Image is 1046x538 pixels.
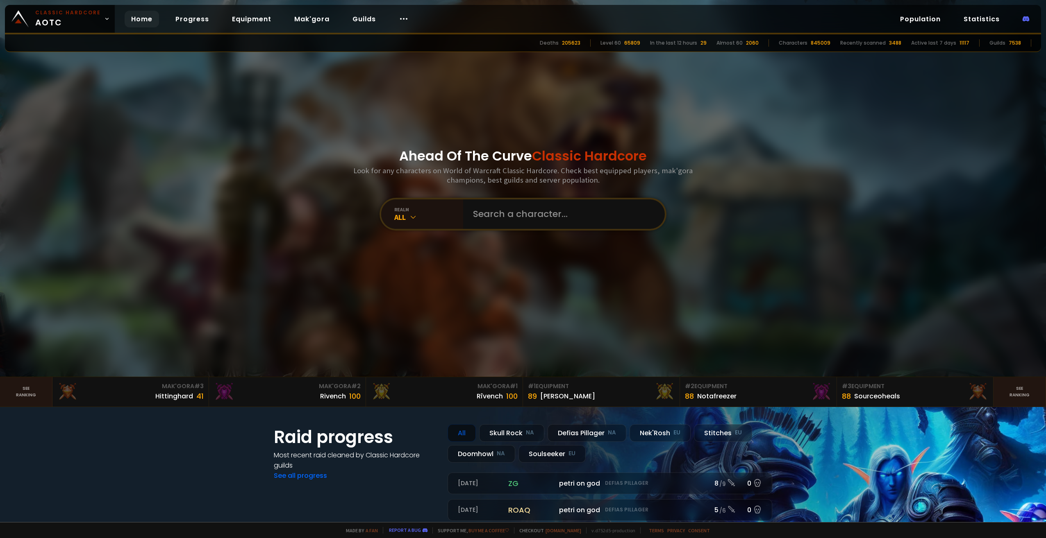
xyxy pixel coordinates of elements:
small: Classic Hardcore [35,9,101,16]
a: Terms [649,527,664,533]
div: All [448,424,476,442]
span: Support me, [432,527,509,533]
a: #1Equipment89[PERSON_NAME] [523,377,680,407]
div: Stitches [694,424,752,442]
div: All [394,212,463,222]
div: 2060 [746,39,759,47]
h4: Most recent raid cleaned by Classic Hardcore guilds [274,450,438,470]
div: 3488 [889,39,901,47]
a: Report a bug [389,527,421,533]
div: 845009 [811,39,830,47]
a: #3Equipment88Sourceoheals [837,377,994,407]
div: 88 [685,391,694,402]
a: a fan [366,527,378,533]
a: Progress [169,11,216,27]
a: Guilds [346,11,382,27]
input: Search a character... [468,199,655,229]
div: Nek'Rosh [630,424,691,442]
h3: Look for any characters on World of Warcraft Classic Hardcore. Check best equipped players, mak'g... [350,166,696,185]
div: realm [394,206,463,212]
div: Skull Rock [479,424,544,442]
div: Rîvench [477,391,503,401]
div: Rivench [320,391,346,401]
span: Made by [341,527,378,533]
div: Almost 60 [716,39,743,47]
div: 29 [700,39,707,47]
h1: Ahead Of The Curve [399,146,647,166]
span: AOTC [35,9,101,29]
div: 7538 [1009,39,1021,47]
span: # 3 [842,382,851,390]
a: Home [125,11,159,27]
div: Doomhowl [448,445,515,463]
span: v. d752d5 - production [586,527,635,533]
div: Recently scanned [840,39,886,47]
div: Soulseeker [518,445,586,463]
div: 100 [506,391,518,402]
div: Sourceoheals [854,391,900,401]
a: Classic HardcoreAOTC [5,5,115,33]
small: EU [568,450,575,458]
a: Population [894,11,947,27]
h1: Raid progress [274,424,438,450]
div: 88 [842,391,851,402]
span: # 1 [510,382,518,390]
a: #2Equipment88Notafreezer [680,377,837,407]
div: Mak'Gora [371,382,518,391]
div: 89 [528,391,537,402]
div: Level 60 [600,39,621,47]
a: Mak'Gora#2Rivench100 [209,377,366,407]
div: 205623 [562,39,580,47]
div: 41 [196,391,204,402]
span: # 1 [528,382,536,390]
div: Characters [779,39,807,47]
a: Seeranking [994,377,1046,407]
div: 65809 [624,39,640,47]
div: 11117 [960,39,969,47]
a: Mak'Gora#1Rîvench100 [366,377,523,407]
span: Checkout [514,527,581,533]
div: Equipment [685,382,832,391]
span: # 3 [194,382,204,390]
a: [DATE]zgpetri on godDefias Pillager8 /90 [448,472,772,494]
small: EU [735,429,742,437]
small: NA [526,429,534,437]
div: Defias Pillager [548,424,626,442]
a: Statistics [957,11,1006,27]
div: Hittinghard [155,391,193,401]
span: # 2 [685,382,694,390]
small: NA [608,429,616,437]
div: Deaths [540,39,559,47]
small: NA [497,450,505,458]
span: Classic Hardcore [532,147,647,165]
div: In the last 12 hours [650,39,697,47]
small: EU [673,429,680,437]
div: Guilds [989,39,1005,47]
a: Consent [688,527,710,533]
span: # 2 [351,382,361,390]
div: Mak'Gora [57,382,204,391]
div: Mak'Gora [214,382,361,391]
div: Equipment [842,382,989,391]
a: Mak'Gora#3Hittinghard41 [52,377,209,407]
a: [DATE]roaqpetri on godDefias Pillager5 /60 [448,499,772,521]
div: [PERSON_NAME] [540,391,595,401]
div: Active last 7 days [911,39,956,47]
a: Equipment [225,11,278,27]
div: Notafreezer [697,391,737,401]
a: Buy me a coffee [468,527,509,533]
a: See all progress [274,471,327,480]
a: Mak'gora [288,11,336,27]
a: Privacy [667,527,685,533]
div: Equipment [528,382,675,391]
a: [DOMAIN_NAME] [546,527,581,533]
div: 100 [349,391,361,402]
